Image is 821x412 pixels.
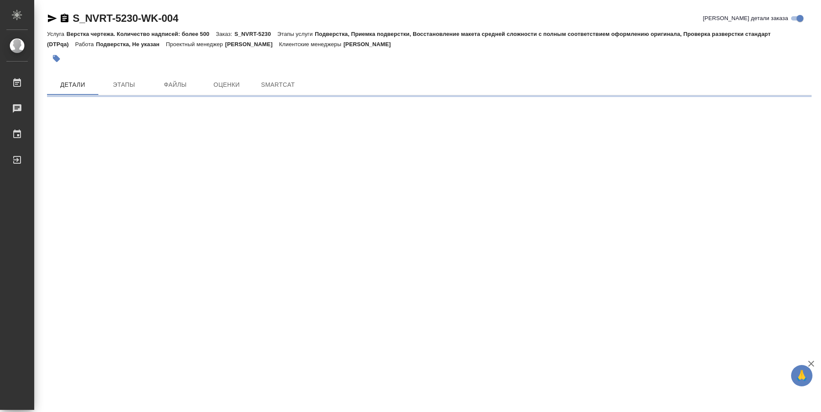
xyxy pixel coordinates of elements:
[73,12,178,24] a: S_NVRT-5230-WK-004
[343,41,397,47] p: [PERSON_NAME]
[225,41,279,47] p: [PERSON_NAME]
[96,41,166,47] p: Подверстка, Не указан
[103,79,145,90] span: Этапы
[278,31,315,37] p: Этапы услуги
[216,31,234,37] p: Заказ:
[257,79,298,90] span: SmartCat
[52,79,93,90] span: Детали
[47,31,66,37] p: Услуга
[794,367,809,385] span: 🙏
[791,365,812,386] button: 🙏
[166,41,225,47] p: Проектный менеджер
[279,41,343,47] p: Клиентские менеджеры
[59,13,70,24] button: Скопировать ссылку
[75,41,96,47] p: Работа
[234,31,277,37] p: S_NVRT-5230
[47,13,57,24] button: Скопировать ссылку для ЯМессенджера
[703,14,788,23] span: [PERSON_NAME] детали заказа
[47,31,771,47] p: Подверстка, Приемка подверстки, Восстановление макета средней сложности с полным соответствием оф...
[206,79,247,90] span: Оценки
[155,79,196,90] span: Файлы
[47,49,66,68] button: Добавить тэг
[66,31,216,37] p: Верстка чертежа. Количество надписей: более 500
